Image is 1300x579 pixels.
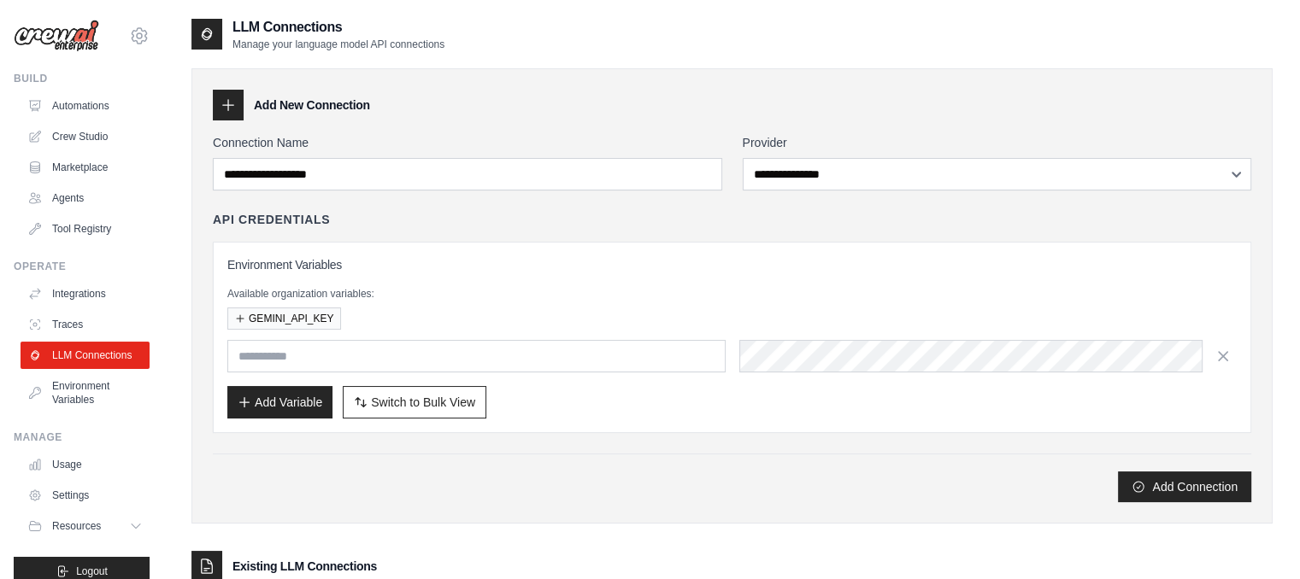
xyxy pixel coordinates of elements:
[213,211,330,228] h4: API Credentials
[21,372,150,413] a: Environment Variables
[14,430,150,444] div: Manage
[227,307,341,330] button: GEMINI_API_KEY
[1118,471,1251,502] button: Add Connection
[76,564,108,578] span: Logout
[14,20,99,52] img: Logo
[14,72,150,85] div: Build
[52,519,101,533] span: Resources
[21,215,150,243] a: Tool Registry
[227,256,1237,273] h3: Environment Variables
[232,17,444,38] h2: LLM Connections
[227,287,1237,301] p: Available organization variables:
[227,386,332,418] button: Add Variable
[21,311,150,338] a: Traces
[21,512,150,540] button: Resources
[14,260,150,273] div: Operate
[21,92,150,120] a: Automations
[21,482,150,509] a: Settings
[21,280,150,307] a: Integrations
[743,134,1252,151] label: Provider
[21,184,150,212] a: Agents
[21,342,150,369] a: LLM Connections
[371,394,475,411] span: Switch to Bulk View
[213,134,722,151] label: Connection Name
[21,451,150,478] a: Usage
[21,154,150,181] a: Marketplace
[343,386,486,418] button: Switch to Bulk View
[254,96,370,114] h3: Add New Connection
[232,38,444,51] p: Manage your language model API connections
[21,123,150,150] a: Crew Studio
[232,558,377,575] h3: Existing LLM Connections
